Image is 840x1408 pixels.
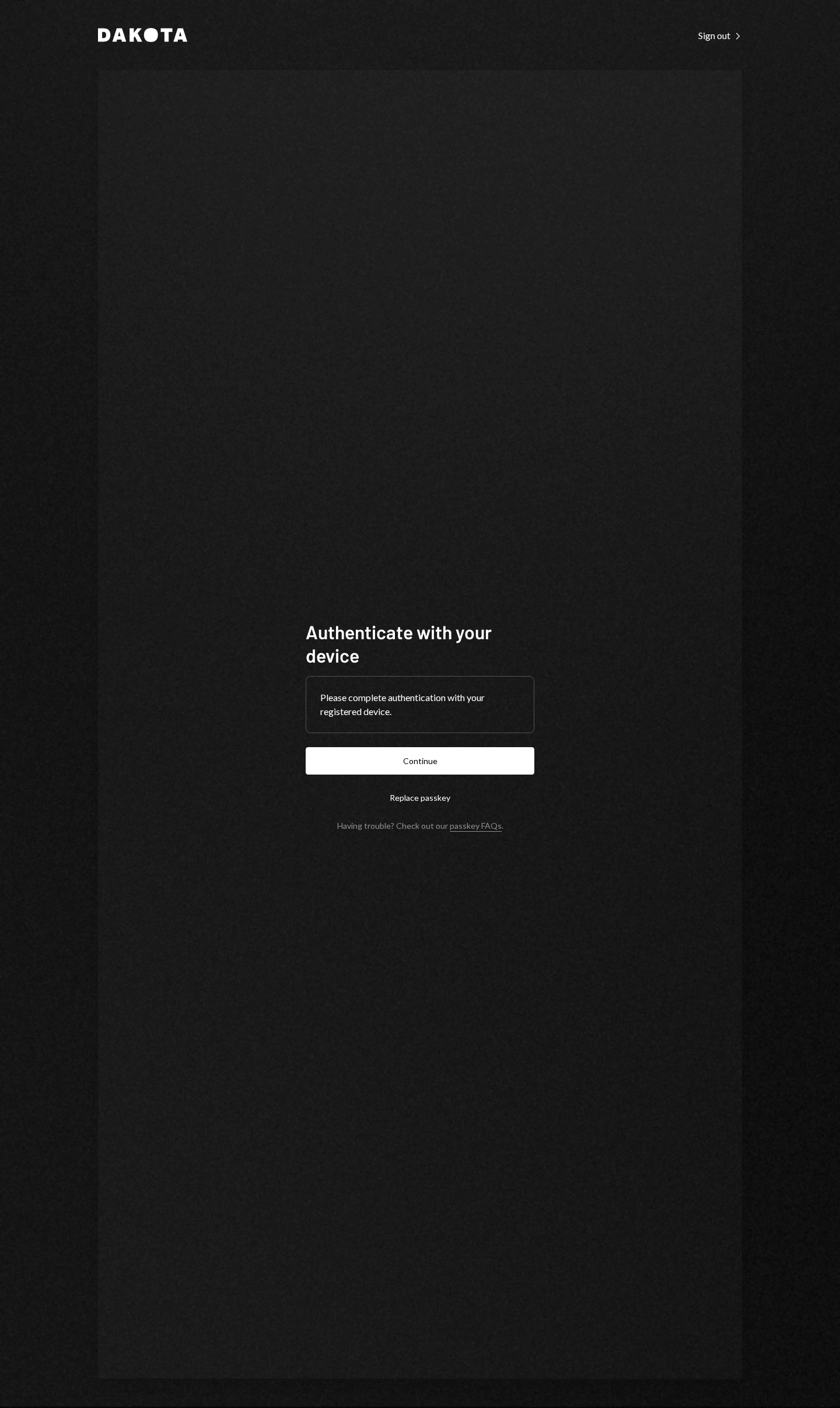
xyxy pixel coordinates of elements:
h1: Authenticate with your device [306,620,534,667]
button: Replace passkey [306,784,534,811]
div: Sign out [698,30,742,41]
a: passkey FAQs [450,821,502,832]
div: Please complete authentication with your registered device. [320,691,520,719]
button: Continue [306,747,534,775]
div: Having trouble? Check out our . [337,821,503,831]
a: Sign out [698,29,742,41]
